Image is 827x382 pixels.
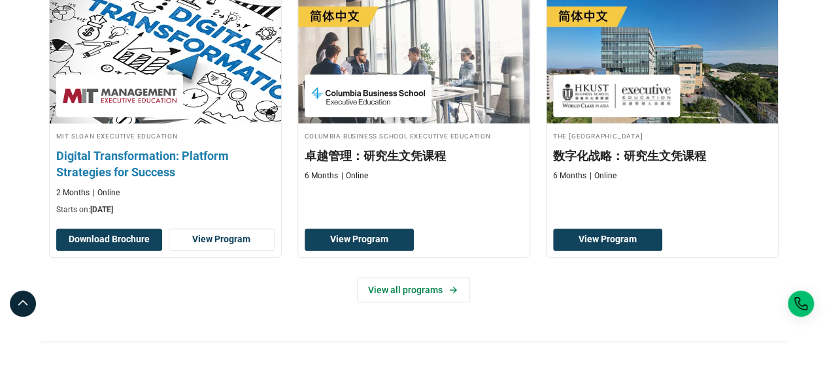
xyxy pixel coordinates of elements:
p: Starts on: [56,204,275,215]
h3: 数字化战略：研究生文凭课程 [553,148,771,164]
h3: Digital Transformation: Platform Strategies for Success [56,148,275,180]
h4: Columbia Business School Executive Education [305,130,523,141]
p: Online [341,170,368,182]
img: Columbia Business School Executive Education [311,81,425,110]
span: [DATE] [90,205,113,214]
p: 6 Months [305,170,338,182]
h3: 卓越管理：研究生文凭课程 [305,148,523,164]
a: View Program [553,229,662,251]
a: View all programs [357,278,470,302]
p: Online [590,170,616,182]
h4: MIT Sloan Executive Education [56,130,275,141]
img: MIT Sloan Executive Education [63,81,177,110]
h4: The [GEOGRAPHIC_DATA] [553,130,771,141]
p: 6 Months [553,170,586,182]
p: Online [93,187,120,199]
img: The Hong Kong University of Science and Technology [560,81,673,110]
p: 2 Months [56,187,90,199]
a: View Program [169,229,275,251]
button: Download Brochure [56,229,162,251]
a: View Program [305,229,414,251]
